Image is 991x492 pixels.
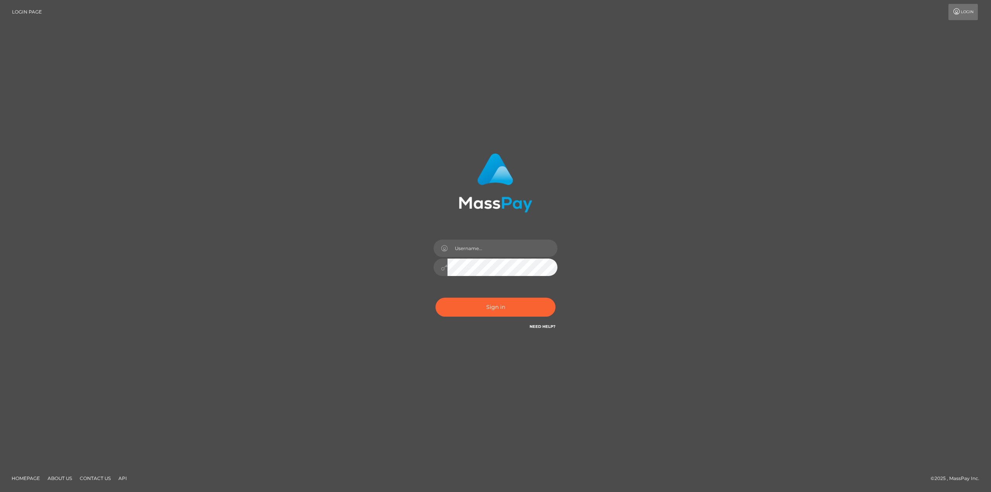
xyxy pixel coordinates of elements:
img: MassPay Login [459,153,532,213]
a: About Us [45,472,75,484]
a: Contact Us [77,472,114,484]
button: Sign in [435,298,556,317]
a: API [115,472,130,484]
a: Need Help? [530,324,556,329]
a: Homepage [9,472,43,484]
div: © 2025 , MassPay Inc. [931,474,985,483]
a: Login [948,4,978,20]
input: Username... [447,240,557,257]
a: Login Page [12,4,42,20]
